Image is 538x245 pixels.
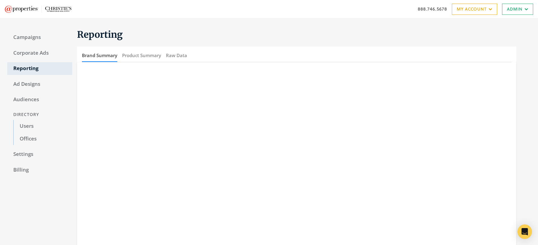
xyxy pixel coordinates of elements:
[7,47,72,60] a: Corporate Ads
[82,49,117,62] button: Brand Summary
[13,133,72,145] a: Offices
[13,120,72,133] a: Users
[502,4,533,15] a: Admin
[517,224,532,239] div: Open Intercom Messenger
[418,6,447,12] a: 888.746.5678
[122,49,161,62] button: Product Summary
[452,4,497,15] a: My Account
[7,93,72,106] a: Audiences
[7,148,72,161] a: Settings
[5,6,71,13] img: Adwerx
[77,29,516,40] h1: Reporting
[7,62,72,75] a: Reporting
[7,164,72,176] a: Billing
[166,49,187,62] button: Raw Data
[7,109,72,120] div: Directory
[7,31,72,44] a: Campaigns
[7,78,72,91] a: Ad Designs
